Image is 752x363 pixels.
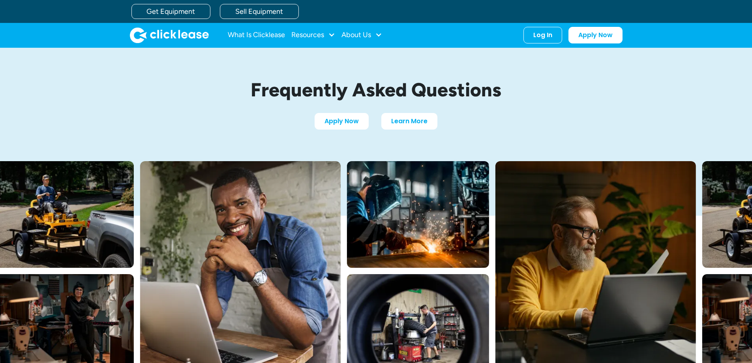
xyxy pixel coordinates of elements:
[228,27,285,43] a: What Is Clicklease
[220,4,299,19] a: Sell Equipment
[130,27,209,43] a: home
[191,79,562,100] h1: Frequently Asked Questions
[533,31,552,39] div: Log In
[347,161,489,268] img: A welder in a large mask working on a large pipe
[291,27,335,43] div: Resources
[381,113,437,130] a: Learn More
[568,27,623,43] a: Apply Now
[341,27,382,43] div: About Us
[131,4,210,19] a: Get Equipment
[315,113,369,130] a: Apply Now
[130,27,209,43] img: Clicklease logo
